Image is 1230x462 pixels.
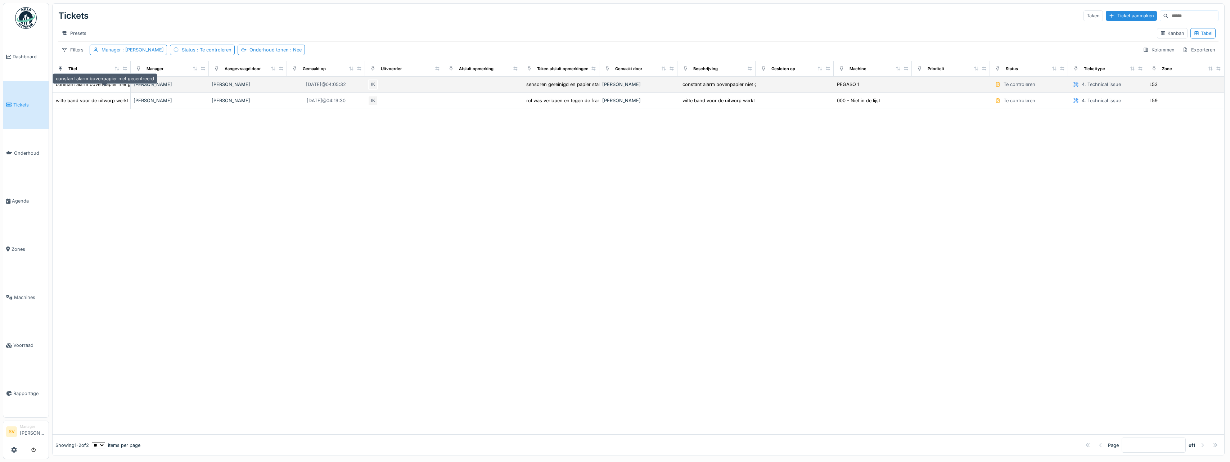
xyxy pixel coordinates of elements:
div: constant alarm bovenpapier niet gecentreerd [53,73,157,84]
div: Page [1108,442,1119,449]
div: [DATE] @ 04:05:32 [306,81,346,88]
span: Onderhoud [14,150,46,157]
div: L59 [1149,97,1158,104]
li: SV [6,426,17,437]
div: Afsluit opmerking [459,66,494,72]
div: IK [368,80,378,90]
div: constant alarm bovenpapier niet gecentreerd [682,81,781,88]
div: rol was verlopen en tegen de frame aan het schu... [526,97,638,104]
div: [PERSON_NAME] [212,97,284,104]
div: Kanban [1160,30,1184,37]
div: Taken [1083,10,1103,21]
div: IK [368,96,378,106]
div: Manager [147,66,163,72]
a: Voorraad [3,321,49,370]
div: Tabel [1194,30,1212,37]
strong: of 1 [1189,442,1195,449]
div: Tickettype [1084,66,1105,72]
li: [PERSON_NAME] [20,424,46,439]
a: Tickets [3,81,49,129]
span: Tickets [13,101,46,108]
span: : [PERSON_NAME] [121,47,164,53]
div: Titel [68,66,77,72]
div: Prioriteit [928,66,944,72]
div: sensoren gereinigd en papier stak ook niet tuss... [526,81,635,88]
div: Kolommen [1140,45,1178,55]
div: witte band voor de uitworp werkt niet [56,97,138,104]
div: Aangevraagd door [225,66,261,72]
div: Manager [102,46,164,53]
div: Tickets [58,6,89,25]
div: [PERSON_NAME] [212,81,284,88]
a: Zones [3,225,49,273]
div: Filters [58,45,87,55]
div: Status [182,46,231,53]
div: Manager [20,424,46,429]
span: Zones [12,246,46,253]
div: Status [1006,66,1018,72]
div: constant alarm bovenpapier niet gecentreerd [56,81,154,88]
div: Gemaakt door [615,66,642,72]
span: : Te controleren [195,47,231,53]
div: Gesloten op [771,66,795,72]
div: Machine [850,66,866,72]
div: Taken afsluit opmerkingen [537,66,589,72]
div: 4. Technical issue [1082,97,1121,104]
div: Showing 1 - 2 of 2 [55,442,89,449]
div: Te controleren [1004,81,1035,88]
div: 4. Technical issue [1082,81,1121,88]
div: items per page [92,442,140,449]
span: : Nee [289,47,302,53]
div: Exporteren [1179,45,1218,55]
a: Onderhoud [3,129,49,177]
div: Gemaakt op [303,66,326,72]
img: Badge_color-CXgf-gQk.svg [15,7,37,29]
div: Te controleren [1004,97,1035,104]
a: Agenda [3,177,49,225]
a: Rapportage [3,370,49,418]
div: witte band voor de uitworp werkt niet [682,97,764,104]
div: [PERSON_NAME] [602,97,675,104]
div: [PERSON_NAME] [134,81,206,88]
span: Rapportage [13,390,46,397]
div: [DATE] @ 04:19:30 [307,97,346,104]
div: PEGASO 1 [837,81,859,88]
div: Presets [58,28,90,38]
div: Zone [1162,66,1172,72]
span: Dashboard [13,53,46,60]
div: Beschrijving [693,66,718,72]
div: Ticket aanmaken [1106,11,1157,21]
a: Machines [3,273,49,321]
div: Uitvoerder [381,66,402,72]
span: Voorraad [13,342,46,349]
div: L53 [1149,81,1158,88]
div: [PERSON_NAME] [134,97,206,104]
div: 000 - Niet in de lijst [837,97,880,104]
span: Agenda [12,198,46,204]
div: Onderhoud tonen [249,46,302,53]
a: SV Manager[PERSON_NAME] [6,424,46,441]
span: Machines [14,294,46,301]
a: Dashboard [3,33,49,81]
div: [PERSON_NAME] [602,81,675,88]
